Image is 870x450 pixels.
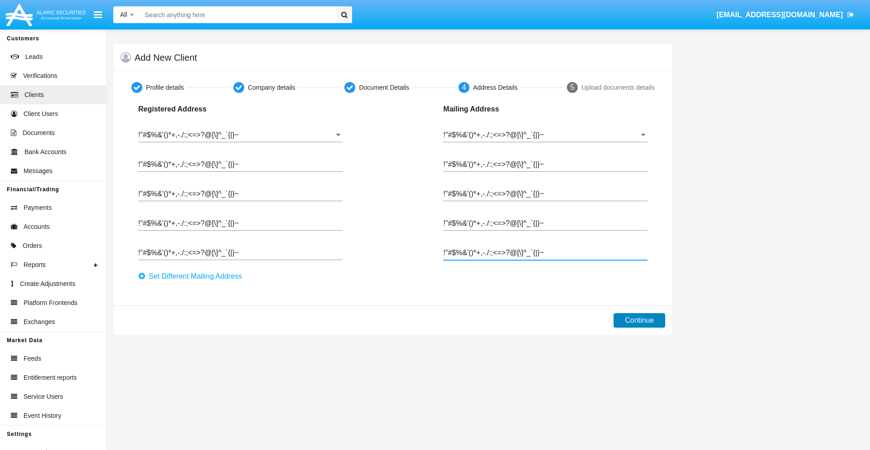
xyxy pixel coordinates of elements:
[24,392,63,402] span: Service Users
[24,298,77,308] span: Platform Frontends
[359,83,409,92] div: Document Details
[614,313,665,328] button: Continue
[581,83,654,92] div: Upload documents details
[140,6,333,23] input: Search
[473,83,517,92] div: Address Details
[712,2,859,28] a: [EMAIL_ADDRESS][DOMAIN_NAME]
[20,279,75,289] span: Create Adjustments
[462,83,466,91] span: 4
[23,128,55,138] span: Documents
[24,354,41,363] span: Feeds
[570,83,575,91] span: 5
[24,317,55,327] span: Exchanges
[716,11,843,19] span: [EMAIL_ADDRESS][DOMAIN_NAME]
[443,104,557,115] p: Mailing Address
[24,166,53,176] span: Messages
[24,260,46,270] span: Reports
[24,203,52,213] span: Payments
[24,222,50,232] span: Accounts
[5,1,87,28] img: Logo image
[138,269,247,284] button: Set Different Mailing Address
[135,54,197,61] h5: Add New Client
[24,411,61,421] span: Event History
[138,104,252,115] p: Registered Address
[24,147,67,157] span: Bank Accounts
[146,83,184,92] div: Profile details
[24,373,77,382] span: Entitlement reports
[23,241,42,251] span: Orders
[24,90,44,100] span: Clients
[120,11,127,18] span: All
[25,52,43,62] span: Leads
[113,10,140,19] a: All
[23,71,57,81] span: Verifications
[24,109,58,119] span: Client Users
[248,83,295,92] div: Company details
